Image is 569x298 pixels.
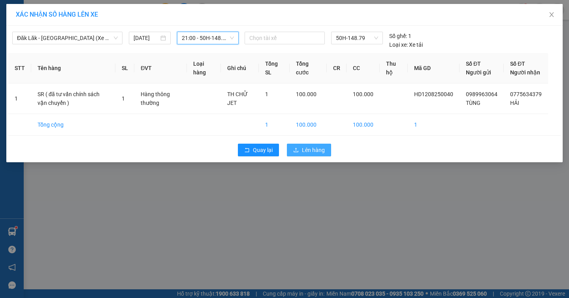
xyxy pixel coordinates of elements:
th: Tên hàng [31,53,115,84]
span: close [548,11,555,18]
span: Loại xe: [389,40,408,49]
span: Người gửi [466,69,491,76]
th: Thu hộ [380,53,408,84]
td: 1 [8,84,31,114]
td: 1 [259,114,289,136]
span: Đăk Lăk - Sài Gòn (Xe tải) [17,32,118,44]
span: HẢI [510,100,519,106]
button: uploadLên hàng [287,144,331,156]
span: TH CHỮ JET [227,91,248,106]
span: XÁC NHẬN SỐ HÀNG LÊN XE [16,11,98,18]
span: rollback [244,147,250,154]
td: Hàng thông thường [134,84,187,114]
span: 18:35:01 [DATE] [46,46,92,52]
span: 100.000 [296,91,317,97]
th: CC [347,53,380,84]
div: 1 [389,32,411,40]
span: 50H-148.79 [336,32,378,44]
td: 1 [408,114,460,136]
button: Close [541,4,563,26]
span: Lên hàng [302,146,325,154]
button: rollbackQuay lại [238,144,279,156]
span: Quay lại [253,146,273,154]
span: Số ĐT [510,61,525,67]
td: 100.000 [290,114,327,136]
span: upload [293,147,299,154]
span: Gửi: [39,4,115,21]
th: Tổng cước [290,53,327,84]
th: STT [8,53,31,84]
span: TÙNG - 0989963064 [39,23,98,30]
span: HD1208250040 [414,91,453,97]
span: HD1208250040 - [39,31,92,52]
th: Mã GD [408,53,460,84]
span: nghiep.tienoanh - In: [39,38,92,52]
span: Số ĐT [466,61,481,67]
span: Người nhận [510,69,540,76]
th: SL [115,53,134,84]
td: Tổng cộng [31,114,115,136]
span: Số ghế: [389,32,407,40]
th: ĐVT [134,53,187,84]
span: 1 [265,91,268,97]
th: Loại hàng [187,53,221,84]
div: Xe tải [389,40,423,49]
span: 0775634379 [510,91,542,97]
th: Tổng SL [259,53,289,84]
strong: Nhận: [11,57,100,100]
td: 100.000 [347,114,380,136]
th: CR [327,53,347,84]
span: 0989963064 [466,91,497,97]
td: SR ( đã tư vấn chính sách vận chuyển ) [31,84,115,114]
span: 100.000 [353,91,373,97]
span: 1 [122,95,125,102]
input: 12/08/2025 [134,34,159,42]
th: Ghi chú [221,53,259,84]
span: [GEOGRAPHIC_DATA] [39,13,115,21]
span: 21:00 - 50H-148.79 [182,32,234,44]
span: TÙNG [466,100,480,106]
